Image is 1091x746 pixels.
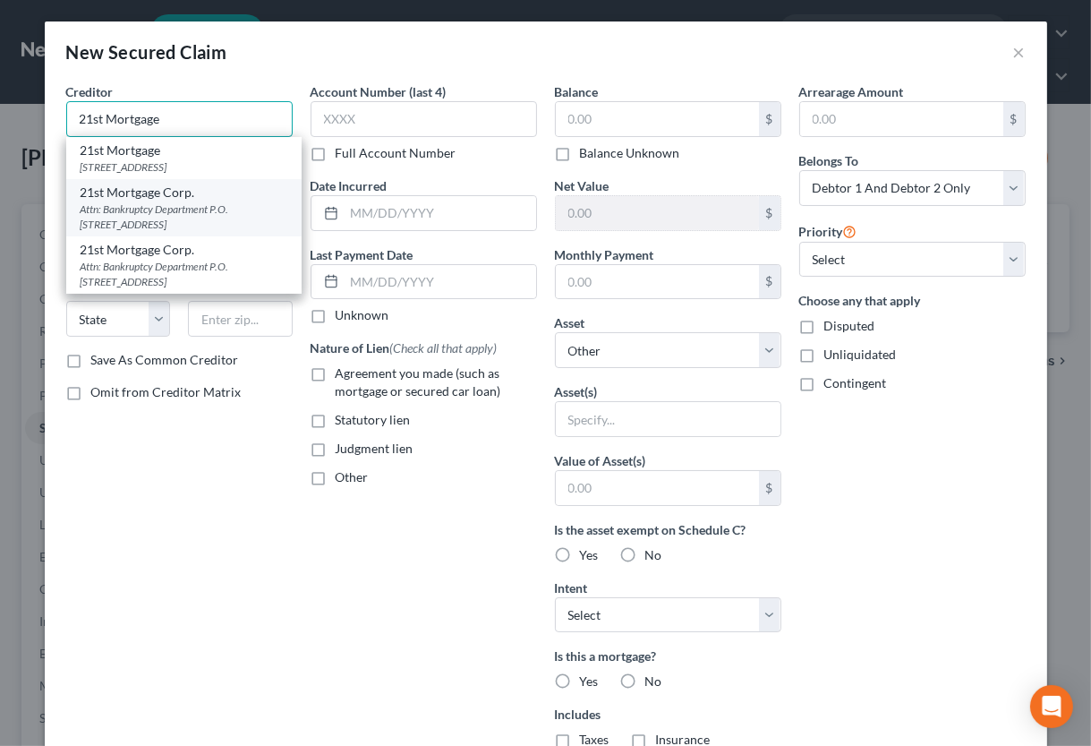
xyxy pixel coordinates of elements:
span: Belongs To [799,153,859,168]
label: Net Value [555,176,609,195]
label: Includes [555,705,781,724]
div: $ [759,265,780,299]
span: Disputed [824,318,875,333]
label: Balance [555,82,599,101]
span: No [645,547,662,562]
label: Choose any that apply [799,291,1026,310]
label: Nature of Lien [311,339,498,357]
span: Omit from Creditor Matrix [91,384,242,399]
div: $ [759,102,780,136]
input: 0.00 [556,265,759,299]
div: 21st Mortgage Corp. [81,241,287,259]
span: Judgment lien [336,441,413,456]
span: Creditor [66,84,114,99]
span: Yes [580,547,599,562]
label: Full Account Number [336,144,456,162]
input: MM/DD/YYYY [345,265,536,299]
label: Date Incurred [311,176,388,195]
span: Statutory lien [336,412,411,427]
button: × [1013,41,1026,63]
div: Attn: Bankruptcy Department P.O. [STREET_ADDRESS] [81,259,287,289]
label: Last Payment Date [311,245,413,264]
input: 0.00 [556,196,759,230]
span: Other [336,469,369,484]
span: Unliquidated [824,347,897,362]
input: XXXX [311,101,537,137]
div: $ [1003,102,1025,136]
input: 0.00 [556,102,759,136]
label: Asset(s) [555,382,598,401]
span: Asset [555,315,585,330]
div: $ [759,196,780,230]
label: Is this a mortgage? [555,647,781,665]
div: Open Intercom Messenger [1030,685,1073,728]
label: Arrearage Amount [799,82,904,101]
div: Attn: Bankruptcy Department P.O. [STREET_ADDRESS] [81,202,287,232]
input: Enter zip... [188,301,293,337]
label: Monthly Payment [555,245,654,264]
input: MM/DD/YYYY [345,196,536,230]
div: 21st Mortgage [81,141,287,159]
input: Specify... [556,402,780,436]
div: 21st Mortgage Corp. [81,184,287,202]
label: Unknown [336,306,389,324]
label: Priority [799,220,857,242]
label: Account Number (last 4) [311,82,447,101]
label: Balance Unknown [580,144,680,162]
label: Value of Asset(s) [555,451,646,470]
span: Contingent [824,375,887,390]
span: (Check all that apply) [390,340,498,356]
input: Search creditor by name... [66,101,293,137]
input: 0.00 [556,471,759,505]
span: No [645,673,662,689]
input: 0.00 [800,102,1003,136]
label: Is the asset exempt on Schedule C? [555,520,781,539]
label: Save As Common Creditor [91,351,239,369]
label: Intent [555,579,588,597]
span: Yes [580,673,599,689]
div: [STREET_ADDRESS] [81,159,287,175]
div: New Secured Claim [66,39,227,64]
div: $ [759,471,780,505]
span: Agreement you made (such as mortgage or secured car loan) [336,365,501,399]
